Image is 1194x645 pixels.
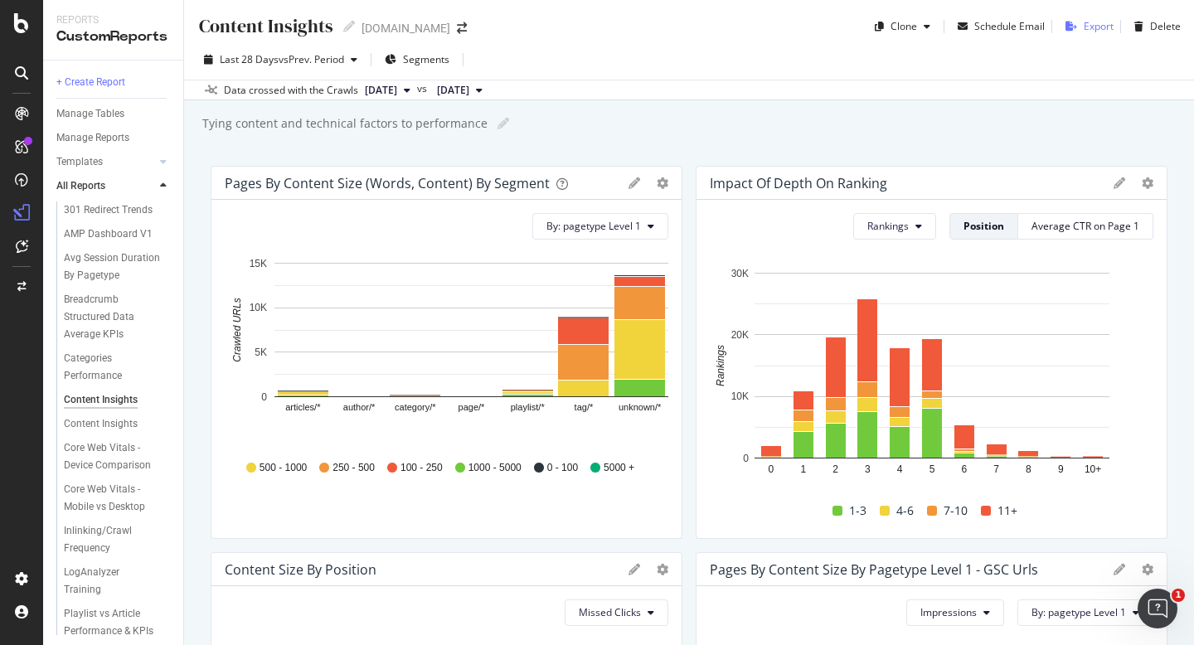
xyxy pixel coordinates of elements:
div: Tying content and technical factors to performance [201,115,488,132]
span: 1000 - 5000 [468,461,522,475]
a: + Create Report [56,74,172,91]
text: 2 [832,463,838,475]
i: Edit report name [343,21,355,32]
text: articles/* [285,402,321,412]
a: Categories Performance [64,350,172,385]
text: 1 [800,463,806,475]
text: 30K [731,268,749,279]
text: 10K [731,391,749,403]
div: arrow-right-arrow-left [457,22,467,34]
div: Categories Performance [64,350,158,385]
a: Manage Tables [56,105,172,123]
span: 2025 Oct. 5th [365,83,397,98]
div: Average CTR on Page 1 [1031,219,1139,233]
span: By: pagetype Level 1 [1031,605,1126,619]
text: 7 [993,463,999,475]
iframe: Intercom live chat [1138,589,1177,628]
span: 11+ [997,501,1017,521]
div: Manage Tables [56,105,124,123]
a: Inlinking/Crawl Frequency [64,522,172,557]
span: By: pagetype Level 1 [546,219,641,233]
a: All Reports [56,177,155,195]
span: 7-10 [944,501,968,521]
span: 250 - 500 [332,461,375,475]
div: Playlist vs Article Performance & KPIs [64,605,162,640]
button: Last 28 DaysvsPrev. Period [197,46,364,73]
span: 4-6 [896,501,914,521]
span: 1-3 [849,501,866,521]
text: Rankings [715,345,726,386]
svg: A chart. [225,253,668,445]
div: Content Insights [197,13,333,39]
button: By: pagetype Level 1 [1017,599,1153,626]
div: Pages by Content Size by pagetype Level 1 - GSC Urls [710,561,1038,578]
button: Segments [378,46,456,73]
span: Segments [403,52,449,66]
a: AMP Dashboard V1 [64,226,172,243]
div: Export [1084,19,1114,33]
span: 500 - 1000 [260,461,307,475]
div: Impact of Depth on Ranking [710,175,887,192]
div: CustomReports [56,27,170,46]
text: 5 [929,463,935,475]
span: Missed Clicks [579,605,641,619]
text: 15K [250,258,267,269]
span: 0 - 100 [547,461,578,475]
text: playlist/* [511,402,546,412]
text: page/* [459,402,486,412]
div: Content Insights [64,391,138,409]
div: Manage Reports [56,129,129,147]
text: 0 [743,453,749,464]
i: Edit report name [498,118,509,129]
button: By: pagetype Level 1 [532,213,668,240]
text: unknown/* [619,402,662,412]
svg: A chart. [710,264,1153,497]
div: Schedule Email [974,19,1045,33]
a: Manage Reports [56,129,172,147]
text: 8 [1026,463,1031,475]
div: Delete [1150,19,1181,33]
div: Content Size by Position [225,561,376,578]
span: vs Prev. Period [279,52,344,66]
text: 5K [255,347,267,358]
span: 2025 Sep. 7th [437,83,469,98]
button: Position [949,213,1018,240]
div: Clone [891,19,917,33]
text: 3 [865,463,871,475]
button: Delete [1128,13,1181,40]
div: All Reports [56,177,105,195]
button: [DATE] [430,80,489,100]
div: AMP Dashboard V1 [64,226,153,243]
div: Pages By Content Size (Words, Content) by SegmentgeargearBy: pagetype Level 1A chart.500 - 100025... [211,166,682,539]
div: Content Insights [64,415,138,433]
text: 0 [769,463,774,475]
div: Avg Session Duration By Pagetype [64,250,161,284]
div: Inlinking/Crawl Frequency [64,522,158,557]
a: Breadcrumb Structured Data Average KPIs [64,291,172,343]
div: Core Web Vitals - Device Comparison [64,439,162,474]
text: 10+ [1085,463,1101,475]
a: Playlist vs Article Performance & KPIs [64,605,172,640]
text: category/* [395,402,436,412]
button: Impressions [906,599,1004,626]
a: Templates [56,153,155,171]
text: Crawled URLs [231,298,243,361]
div: Impact of Depth on RankingRankingsPositionAverage CTR on Page 1A chart.1-34-67-1011+ [696,166,1167,539]
button: Export [1059,13,1114,40]
div: Templates [56,153,103,171]
button: Clone [868,13,937,40]
button: [DATE] [358,80,417,100]
button: Rankings [853,213,936,240]
text: author/* [343,402,376,412]
div: [DOMAIN_NAME] [362,20,450,36]
text: 4 [897,463,903,475]
text: 9 [1058,463,1064,475]
text: 20K [731,329,749,341]
span: vs [417,81,430,96]
button: Average CTR on Page 1 [1018,213,1153,240]
button: Missed Clicks [565,599,668,626]
button: Schedule Email [951,13,1045,40]
div: 301 Redirect Trends [64,201,153,219]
